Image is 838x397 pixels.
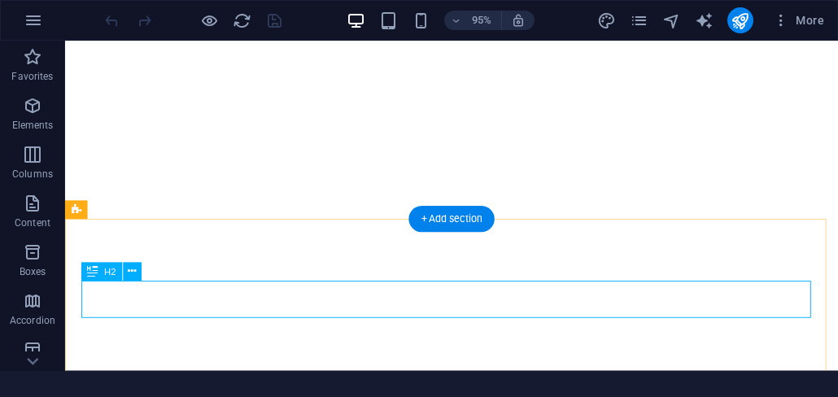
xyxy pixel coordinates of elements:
button: Click here to leave preview mode and continue editing [199,11,219,30]
p: Elements [12,119,54,132]
i: Pages (Ctrl+Alt+S) [630,11,648,30]
button: 95% [444,11,502,30]
i: AI Writer [695,11,714,30]
p: Boxes [20,265,46,278]
i: Publish [731,11,749,30]
i: Reload page [233,11,251,30]
p: Columns [12,168,53,181]
i: Design (Ctrl+Alt+Y) [597,11,616,30]
div: + Add section [408,206,494,232]
button: text_generator [695,11,714,30]
p: Favorites [11,70,53,83]
i: On resize automatically adjust zoom level to fit chosen device. [511,13,526,28]
h6: 95% [469,11,495,30]
span: H2 [104,267,116,276]
p: Accordion [10,314,55,327]
button: pages [630,11,649,30]
button: design [597,11,617,30]
button: publish [727,7,753,33]
p: Content [15,216,50,229]
i: Navigator [662,11,681,30]
button: reload [232,11,251,30]
button: navigator [662,11,682,30]
span: More [773,12,824,28]
button: More [766,7,831,33]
